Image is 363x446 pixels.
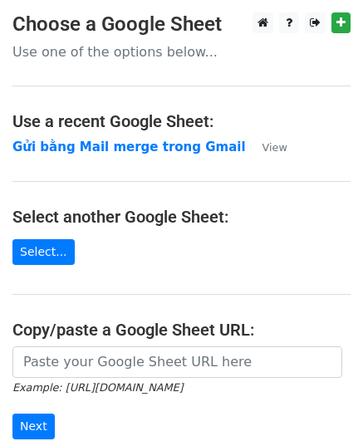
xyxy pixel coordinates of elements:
[12,43,351,61] p: Use one of the options below...
[246,140,287,154] a: View
[12,239,75,265] a: Select...
[12,414,55,439] input: Next
[12,111,351,131] h4: Use a recent Google Sheet:
[280,366,363,446] iframe: Chat Widget
[262,141,287,154] small: View
[12,140,246,154] a: Gửi bằng Mail merge trong Gmail
[12,346,342,378] input: Paste your Google Sheet URL here
[12,207,351,227] h4: Select another Google Sheet:
[12,381,183,394] small: Example: [URL][DOMAIN_NAME]
[12,12,351,37] h3: Choose a Google Sheet
[12,320,351,340] h4: Copy/paste a Google Sheet URL:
